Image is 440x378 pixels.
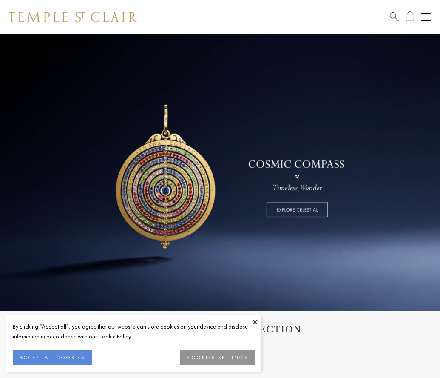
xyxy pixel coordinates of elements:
div: By clicking “Accept all”, you agree that our website can store cookies on your device and disclos... [13,322,255,341]
button: Open navigation [421,12,431,22]
a: Search [390,11,399,22]
a: Open Shopping Bag [406,11,414,22]
button: ACCEPT ALL COOKIES [13,350,92,365]
button: COOKIES SETTINGS [180,350,255,365]
img: Temple St. Clair [9,12,137,22]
